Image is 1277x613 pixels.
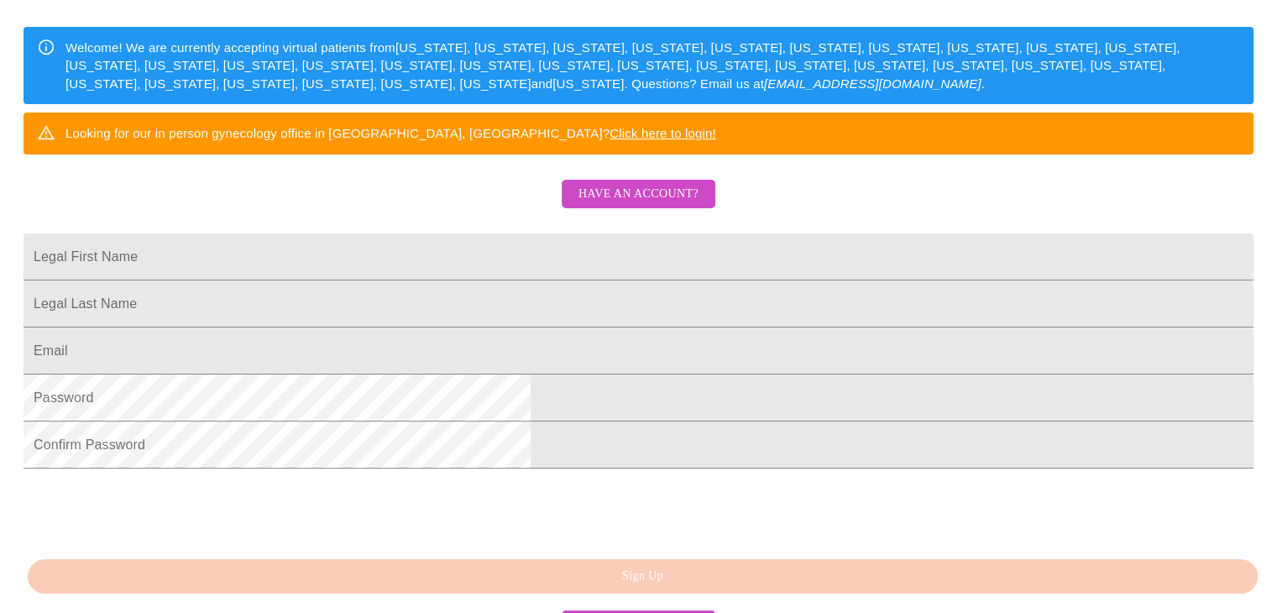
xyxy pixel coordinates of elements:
div: Welcome! We are currently accepting virtual patients from [US_STATE], [US_STATE], [US_STATE], [US... [65,32,1240,99]
a: Click here to login! [610,126,716,140]
div: Looking for our in person gynecology office in [GEOGRAPHIC_DATA], [GEOGRAPHIC_DATA]? [65,118,716,149]
span: Have an account? [578,184,699,205]
em: [EMAIL_ADDRESS][DOMAIN_NAME] [764,76,981,91]
a: Have an account? [557,198,720,212]
iframe: reCAPTCHA [24,477,279,542]
button: Have an account? [562,180,715,209]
